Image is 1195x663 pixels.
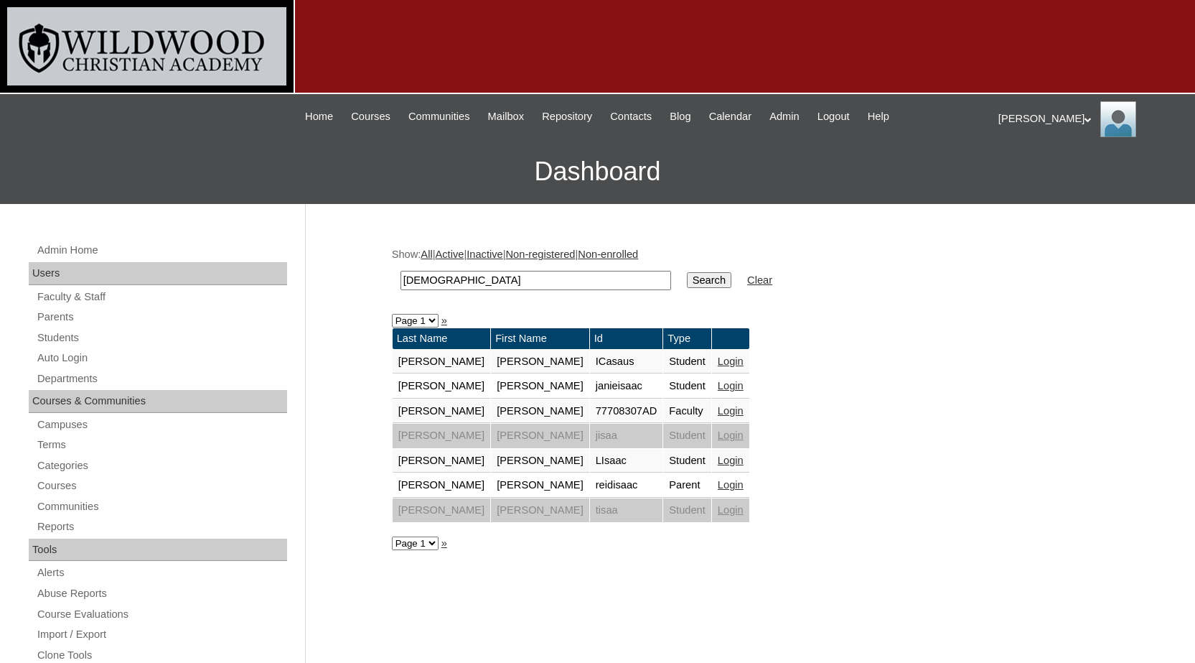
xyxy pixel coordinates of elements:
[36,288,287,306] a: Faculty & Staff
[590,399,663,424] td: 77708307AD
[718,455,744,466] a: Login
[481,108,532,125] a: Mailbox
[590,449,663,473] td: LIsaac
[663,350,711,374] td: Student
[491,374,589,399] td: [PERSON_NAME]
[393,328,491,349] td: Last Name
[491,424,589,448] td: [PERSON_NAME]
[663,399,711,424] td: Faculty
[810,108,857,125] a: Logout
[506,249,576,260] a: Non-registered
[36,457,287,475] a: Categories
[491,350,589,374] td: [PERSON_NAME]
[393,374,491,399] td: [PERSON_NAME]
[590,328,663,349] td: Id
[491,473,589,498] td: [PERSON_NAME]
[590,350,663,374] td: ICasaus
[535,108,599,125] a: Repository
[998,101,1181,137] div: [PERSON_NAME]
[36,626,287,644] a: Import / Export
[663,374,711,399] td: Student
[392,247,1102,298] div: Show: | | | |
[467,249,503,260] a: Inactive
[36,564,287,582] a: Alerts
[36,477,287,495] a: Courses
[36,416,287,434] a: Campuses
[393,399,491,424] td: [PERSON_NAME]
[769,108,800,125] span: Admin
[687,272,731,288] input: Search
[421,249,432,260] a: All
[393,473,491,498] td: [PERSON_NAME]
[817,108,850,125] span: Logout
[36,585,287,603] a: Abuse Reports
[488,108,525,125] span: Mailbox
[491,399,589,424] td: [PERSON_NAME]
[747,274,772,286] a: Clear
[441,315,447,326] a: »
[36,329,287,347] a: Students
[718,356,744,367] a: Login
[663,473,711,498] td: Parent
[36,436,287,454] a: Terms
[29,539,287,562] div: Tools
[709,108,751,125] span: Calendar
[603,108,659,125] a: Contacts
[663,424,711,448] td: Student
[670,108,690,125] span: Blog
[393,499,491,523] td: [PERSON_NAME]
[36,370,287,388] a: Departments
[663,449,711,473] td: Student
[29,262,287,285] div: Users
[36,241,287,259] a: Admin Home
[491,328,589,349] td: First Name
[590,424,663,448] td: jisaa
[663,328,711,349] td: Type
[718,380,744,391] a: Login
[7,7,286,85] img: logo-white.png
[542,108,592,125] span: Repository
[7,139,1188,204] h3: Dashboard
[491,499,589,523] td: [PERSON_NAME]
[401,108,477,125] a: Communities
[861,108,896,125] a: Help
[590,499,663,523] td: tisaa
[610,108,652,125] span: Contacts
[663,499,711,523] td: Student
[36,349,287,367] a: Auto Login
[662,108,698,125] a: Blog
[298,108,340,125] a: Home
[590,473,663,498] td: reidisaac
[762,108,807,125] a: Admin
[36,606,287,623] a: Course Evaluations
[393,424,491,448] td: [PERSON_NAME]
[305,108,333,125] span: Home
[393,449,491,473] td: [PERSON_NAME]
[718,430,744,441] a: Login
[393,350,491,374] td: [PERSON_NAME]
[36,498,287,516] a: Communities
[435,249,464,260] a: Active
[718,405,744,417] a: Login
[718,504,744,516] a: Login
[29,390,287,413] div: Courses & Communities
[408,108,470,125] span: Communities
[400,271,671,290] input: Search
[868,108,889,125] span: Help
[36,308,287,326] a: Parents
[578,249,638,260] a: Non-enrolled
[491,449,589,473] td: [PERSON_NAME]
[702,108,759,125] a: Calendar
[718,479,744,491] a: Login
[441,537,447,549] a: »
[36,518,287,536] a: Reports
[351,108,390,125] span: Courses
[590,374,663,399] td: janieisaac
[344,108,398,125] a: Courses
[1100,101,1136,137] img: Jill Isaac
